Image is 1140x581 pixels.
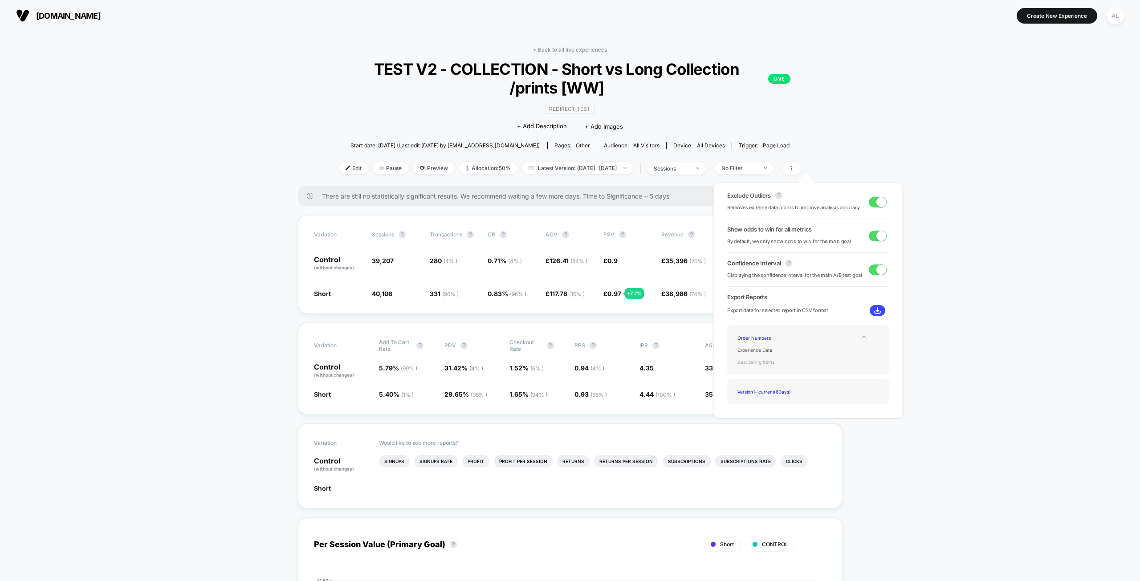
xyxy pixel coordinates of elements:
span: ( 96 % ) [510,291,526,297]
span: | [638,162,647,175]
span: 5.79 % [379,364,417,372]
button: ? [775,192,782,199]
span: 39,207 [372,257,394,264]
span: ( 99 % ) [401,365,417,372]
button: ? [688,231,695,238]
li: Signups Rate [414,455,458,467]
span: (without changes) [314,466,354,471]
button: ? [619,231,626,238]
span: ( 96 % ) [442,291,459,297]
img: calendar [529,166,533,170]
button: ? [399,231,406,238]
span: 40,106 [372,290,392,297]
span: Latest Version: [DATE] - [DATE] [522,162,633,174]
span: ( 94 % ) [530,391,547,398]
li: Profit [462,455,489,467]
span: Pause [373,162,408,174]
span: Redirect Test [545,104,594,114]
div: Trigger: [739,142,790,149]
div: Order Numbers [734,332,805,344]
span: Short [314,484,331,492]
span: 280 [430,257,457,264]
span: ( 84 % ) [570,258,587,264]
p: Control [314,256,363,271]
p: Control [314,457,370,472]
span: £ [661,257,706,264]
span: PDV [444,342,456,349]
span: PSV [603,231,615,238]
span: 0.9 [607,257,618,264]
span: 1.52 % [509,364,544,372]
span: Edit [339,162,368,174]
img: end [764,167,767,169]
span: all devices [697,142,725,149]
span: TEST V2 - COLLECTION - Short vs Long Collection /prints [WW] [350,60,790,97]
button: ? [460,342,468,349]
li: Profit Per Session [494,455,553,467]
span: By default, we only show odds to win for the main goal [727,237,851,246]
span: IPP [639,342,648,349]
span: ( 4 % ) [590,365,604,372]
span: 331 [430,290,459,297]
span: Transactions [430,231,462,238]
img: Visually logo [16,9,29,22]
span: Sessions [372,231,394,238]
span: Show odds to win for all metrics [727,226,812,233]
span: Device: [666,142,732,149]
button: ? [562,231,569,238]
button: ? [467,231,474,238]
div: Audience: [604,142,660,149]
button: ? [547,342,554,349]
span: Variation [314,439,363,446]
button: [DOMAIN_NAME] [13,8,103,23]
button: ? [785,260,792,267]
div: + 7.7 % [625,288,644,299]
span: ( 16 % ) [569,291,585,297]
a: < Back to all live experiences [533,46,607,53]
img: end [696,167,699,169]
span: ( 1 % ) [401,391,414,398]
span: ( 26 % ) [689,258,706,264]
span: 0.97 [607,290,621,297]
li: Returns Per Session [594,455,658,467]
button: ? [652,342,660,349]
span: £ [546,257,587,264]
span: (without changes) [314,265,354,270]
span: Checkout Rate [509,339,542,352]
span: 29.65 % [444,390,487,398]
span: £ [603,257,618,264]
span: Removes extreme data points to improve analysis accuracy [727,203,860,212]
span: Variation [314,231,363,238]
span: Variation [314,339,363,352]
span: ( 100 % ) [655,391,675,398]
span: 38,986 [665,290,706,297]
span: 4.44 [639,390,675,398]
div: sessions [654,165,689,172]
div: Pages: [554,142,590,149]
span: £ [661,290,706,297]
span: CR [488,231,495,238]
span: £ [603,290,621,297]
span: Page Load [763,142,790,149]
span: ( 4 % ) [444,258,457,264]
li: Clicks [781,455,808,467]
span: Revenue [661,231,684,238]
span: + Add Description [517,122,567,131]
span: Short [314,290,331,297]
span: 126.41 [550,257,587,264]
span: 0.83 % [488,290,526,297]
span: Confidence Interval [727,260,781,267]
span: + Add Images [585,123,623,130]
button: ? [590,342,597,349]
img: end [623,167,627,169]
img: edit [346,166,350,170]
span: All Visitors [633,142,660,149]
span: Short [720,541,734,548]
div: Best Selling Items [734,356,805,368]
span: 35,396 [665,257,706,264]
span: 117.78 [550,290,585,297]
span: (without changes) [314,372,354,378]
span: 31.42 % [444,364,483,372]
span: There are still no statistically significant results. We recommend waiting a few more days . Time... [322,192,824,200]
button: ? [416,342,423,349]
